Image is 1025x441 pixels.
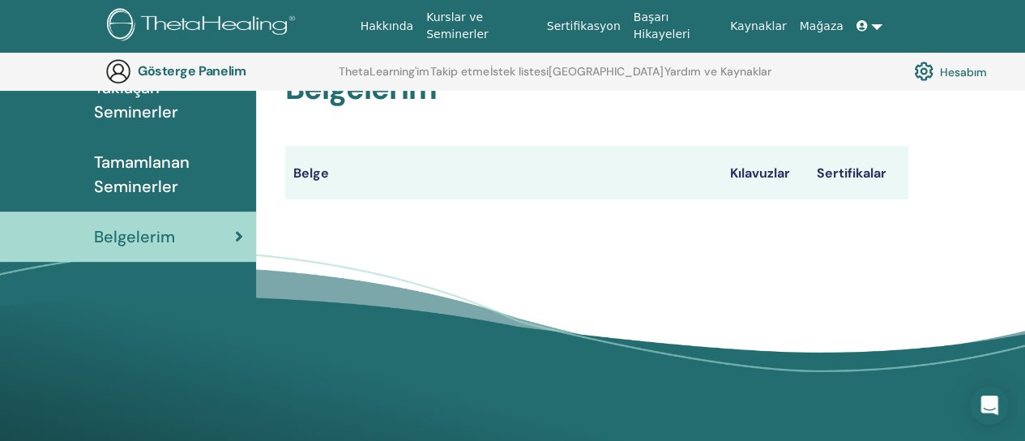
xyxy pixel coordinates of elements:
[730,19,787,32] font: Kaynaklar
[549,65,664,91] a: [GEOGRAPHIC_DATA]
[940,65,987,79] font: Hesabım
[94,226,175,247] font: Belgelerim
[627,2,724,49] a: Başarı Hikayeleri
[94,152,190,197] font: Tamamlanan Seminerler
[634,11,690,41] font: Başarı Hikayeleri
[138,62,246,79] font: Gösterge Panelim
[540,11,627,41] a: Sertifikasyon
[339,65,429,91] a: ThetaLearning'im
[724,11,793,41] a: Kaynaklar
[105,58,131,84] img: generic-user-icon.jpg
[547,19,621,32] font: Sertifikasyon
[426,11,489,41] font: Kurslar ve Seminerler
[549,64,664,79] font: [GEOGRAPHIC_DATA]
[94,77,178,122] font: Yaklaşan Seminerler
[430,65,489,91] a: Takip etme
[970,386,1009,425] div: Intercom Messenger'ı açın
[664,65,771,91] a: Yardım ve Kaynaklar
[293,165,329,182] font: Belge
[729,165,789,182] font: Kılavuzlar
[430,64,489,79] font: Takip etme
[914,58,987,85] a: Hesabım
[107,8,301,45] img: logo.png
[490,64,549,79] font: İstek listesi
[420,2,540,49] a: Kurslar ve Seminerler
[817,165,886,182] font: Sertifikalar
[799,19,843,32] font: Mağaza
[914,58,933,85] img: cog.svg
[792,11,849,41] a: Mağaza
[490,65,549,91] a: İstek listesi
[664,64,771,79] font: Yardım ve Kaynaklar
[354,11,421,41] a: Hakkında
[361,19,414,32] font: Hakkında
[339,64,429,79] font: ThetaLearning'im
